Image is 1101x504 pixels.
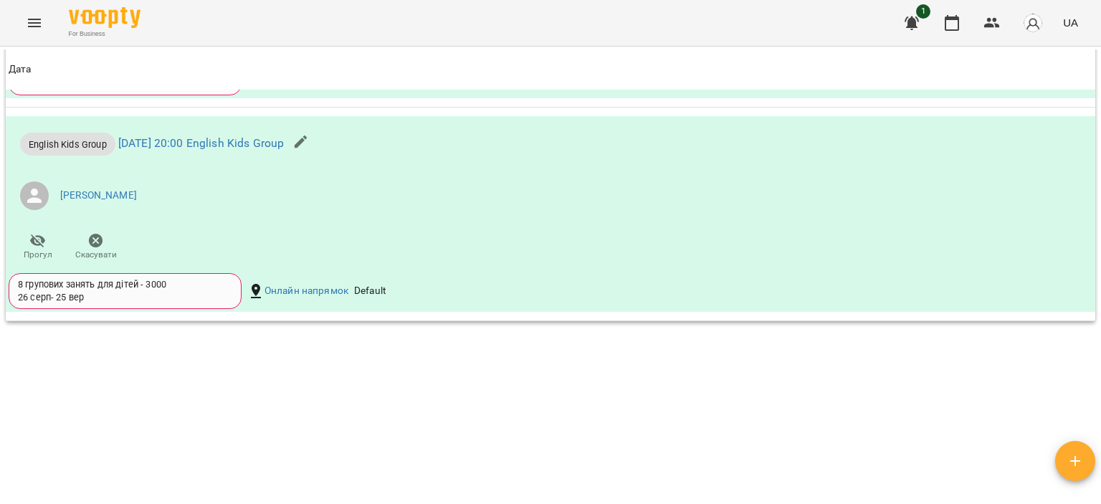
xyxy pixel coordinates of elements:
span: UA [1063,15,1078,30]
div: 8 групових занять для дітей - 300026 серп- 25 вер [9,273,242,309]
span: Дата [9,61,1092,78]
button: Menu [17,6,52,40]
span: English Kids Group [20,138,115,151]
button: Скасувати [67,227,125,267]
span: 1 [916,4,930,19]
span: Скасувати [75,249,117,261]
span: Прогул [24,249,52,261]
div: 8 групових занять для дітей - 3000 [18,278,232,291]
button: Прогул [9,227,67,267]
span: For Business [69,29,140,39]
img: Voopty Logo [69,7,140,28]
button: UA [1057,9,1084,36]
a: [DATE] 20:00 English Kids Group [118,136,285,150]
div: Sort [9,61,32,78]
a: Онлайн напрямок [264,284,348,298]
img: avatar_s.png [1023,13,1043,33]
a: [PERSON_NAME] [60,189,137,203]
div: Default [351,281,389,301]
div: Дата [9,61,32,78]
div: 26 серп - 25 вер [18,291,84,304]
